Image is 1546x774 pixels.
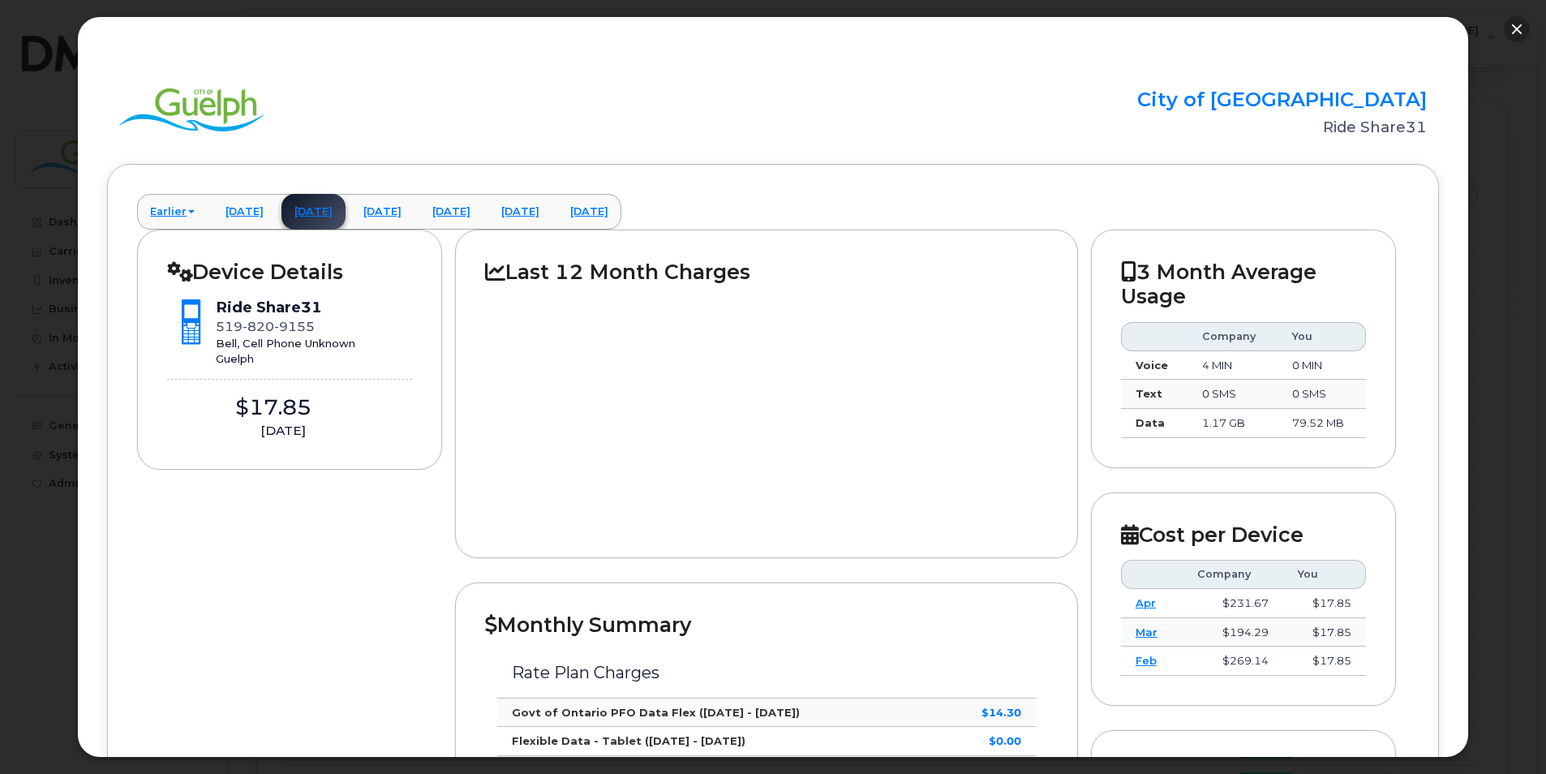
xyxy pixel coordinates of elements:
strong: $0.00 [989,734,1021,747]
a: [DATE] [488,194,552,230]
strong: Govt of Ontario PFO Data Flex ([DATE] - [DATE]) [512,706,800,719]
td: $231.67 [1183,589,1283,618]
strong: Voice [1136,359,1168,372]
th: You [1283,560,1366,589]
td: 0 SMS [1278,380,1366,409]
td: $17.85 [1283,647,1366,676]
h3: Rate Plan Charges [512,664,1021,682]
strong: Data [1136,416,1165,429]
a: [DATE] [419,194,483,230]
div: [DATE] [167,422,399,440]
td: 4 MIN [1187,351,1278,381]
td: 1.17 GB [1187,409,1278,438]
td: 0 SMS [1187,380,1278,409]
td: 0 MIN [1278,351,1366,381]
div: $17.85 [167,393,380,423]
h2: Monthly Summary [485,613,1048,637]
h2: Last 12 Month Charges [485,260,1048,284]
th: You [1278,322,1366,351]
strong: Flexible Data - Tablet ([DATE] - [DATE]) [512,734,745,747]
span: 519 [216,319,315,334]
a: [DATE] [281,194,346,230]
a: Apr [1136,596,1156,609]
td: $17.85 [1283,618,1366,647]
h2: 3 Month Average Usage [1121,260,1366,309]
th: Company [1187,322,1278,351]
td: $194.29 [1183,618,1283,647]
strong: $14.30 [981,706,1021,719]
h2: Cost per Device [1121,522,1366,547]
a: [DATE] [557,194,621,230]
div: Bell, Cell Phone Unknown Guelph [216,336,355,366]
span: 9155 [274,319,315,334]
th: Company [1183,560,1283,589]
strong: Text [1136,387,1162,400]
a: [DATE] [350,194,414,230]
h2: Device Details [167,260,412,284]
td: $17.85 [1283,589,1366,618]
div: Ride Share31 [216,297,355,318]
td: 79.52 MB [1278,409,1366,438]
td: $269.14 [1183,647,1283,676]
a: Mar [1136,626,1157,639]
a: Feb [1136,654,1157,667]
